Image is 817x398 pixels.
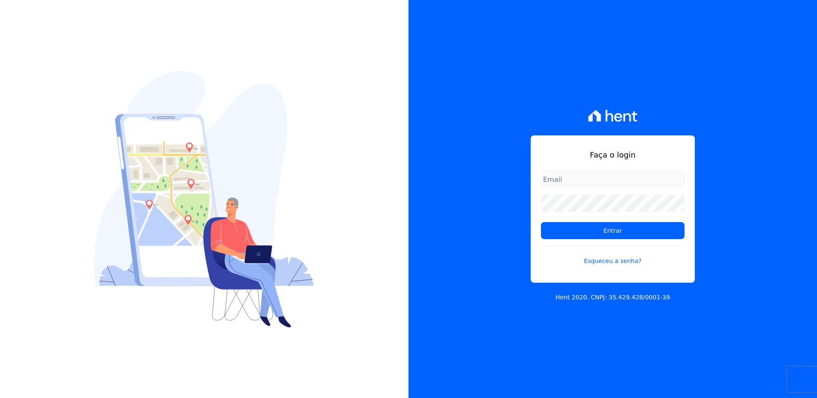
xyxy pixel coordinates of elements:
[541,171,685,188] input: Email
[541,246,685,266] a: Esqueceu a senha?
[94,71,314,328] img: Login
[541,149,685,161] h1: Faça o login
[541,222,685,239] input: Entrar
[555,293,670,302] p: Hent 2020. CNPJ: 35.429.428/0001-39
